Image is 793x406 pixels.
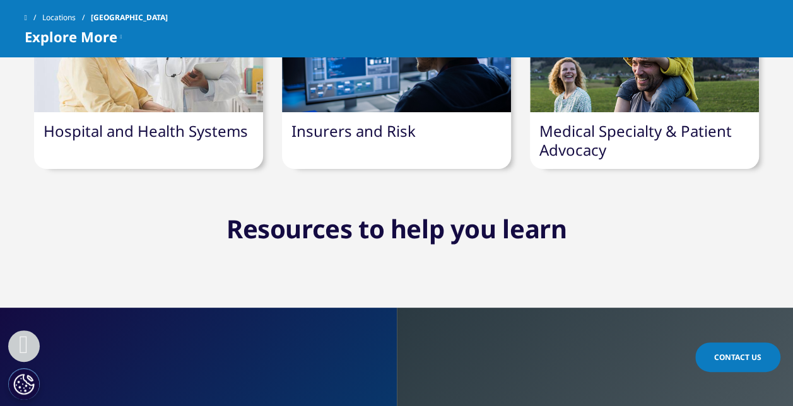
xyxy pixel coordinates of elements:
button: Cookies Settings [8,368,40,400]
span: [GEOGRAPHIC_DATA] [91,6,168,29]
span: Explore More [25,29,117,44]
a: Medical Specialty & Patient Advocacy [539,120,732,160]
a: Locations [42,6,91,29]
h2: Resources to help you learn [9,213,784,245]
a: Contact Us [695,342,780,372]
a: Insurers and Risk [291,120,416,141]
span: Contact Us [714,352,761,362]
a: Hospital and Health Systems [44,120,248,141]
